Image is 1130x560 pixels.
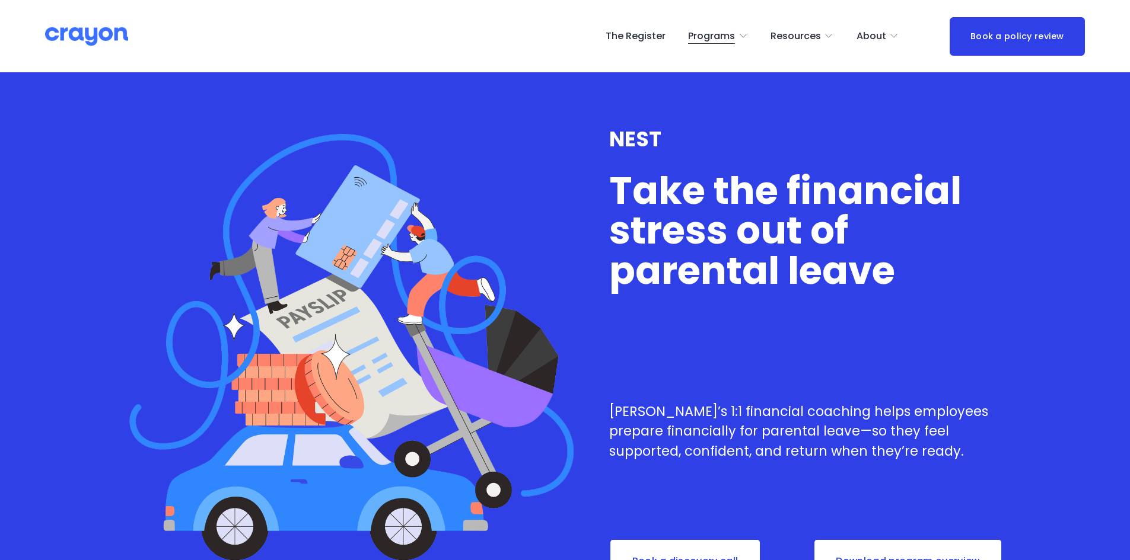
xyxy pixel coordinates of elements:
span: Resources [771,28,821,45]
img: Crayon [45,26,128,47]
span: Programs [688,28,735,45]
p: [PERSON_NAME]’s 1:1 financial coaching helps employees prepare financially for parental leave—so ... [609,402,1011,462]
a: folder dropdown [688,27,748,46]
a: Book a policy review [950,17,1085,56]
a: folder dropdown [857,27,899,46]
h3: NEST [609,127,1011,151]
span: About [857,28,886,45]
h1: Take the financial stress out of parental leave [609,171,1011,291]
a: folder dropdown [771,27,834,46]
a: The Register [606,27,666,46]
